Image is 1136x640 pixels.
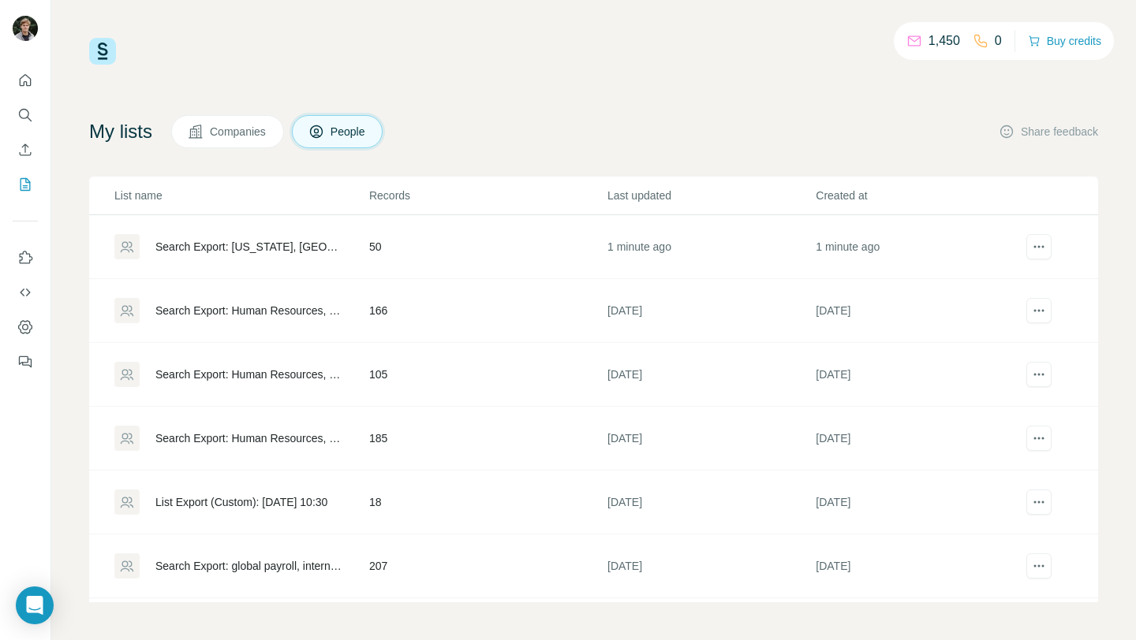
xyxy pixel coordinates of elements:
[607,534,815,598] td: [DATE]
[368,279,607,343] td: 166
[13,313,38,341] button: Dashboard
[995,32,1002,50] p: 0
[155,430,342,446] div: Search Export: Human Resources, global, international, HR Support Account upload - [DATE] 10:30
[607,407,815,471] td: [DATE]
[607,215,815,279] td: 1 minute ago
[368,471,607,534] td: 18
[155,494,327,510] div: List Export (Custom): [DATE] 10:30
[607,188,814,203] p: Last updated
[607,471,815,534] td: [DATE]
[210,124,267,140] span: Companies
[368,407,607,471] td: 185
[815,343,1023,407] td: [DATE]
[89,119,152,144] h4: My lists
[13,278,38,307] button: Use Surfe API
[331,124,367,140] span: People
[13,66,38,95] button: Quick start
[1026,489,1052,515] button: actions
[815,471,1023,534] td: [DATE]
[1026,298,1052,323] button: actions
[1026,234,1052,259] button: actions
[13,136,38,164] button: Enrich CSV
[89,38,116,65] img: Surfe Logo
[999,124,1098,140] button: Share feedback
[155,303,342,318] div: Search Export: Human Resources, Director, HR Support Account upload - [DATE] 10:36
[13,170,38,199] button: My lists
[1026,426,1052,451] button: actions
[815,534,1023,598] td: [DATE]
[155,367,342,382] div: Search Export: Human Resources, CXO, Vice President, Experienced Manager, HR Support Account uplo...
[815,215,1023,279] td: 1 minute ago
[368,215,607,279] td: 50
[13,101,38,129] button: Search
[816,188,1022,203] p: Created at
[607,279,815,343] td: [DATE]
[114,188,368,203] p: List name
[13,244,38,272] button: Use Surfe on LinkedIn
[815,279,1023,343] td: [DATE]
[155,239,342,255] div: Search Export: [US_STATE], [GEOGRAPHIC_DATA], 1st degree connections - [DATE] 15:33
[1028,30,1101,52] button: Buy credits
[16,586,54,624] div: Open Intercom Messenger
[1026,553,1052,579] button: actions
[607,343,815,407] td: [DATE]
[155,558,342,574] div: Search Export: global payroll, international payroll, Vice President, CXO, Owner / Partner, [GEOG...
[929,32,960,50] p: 1,450
[368,343,607,407] td: 105
[13,16,38,41] img: Avatar
[369,188,606,203] p: Records
[368,534,607,598] td: 207
[815,407,1023,471] td: [DATE]
[13,348,38,376] button: Feedback
[1026,362,1052,387] button: actions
